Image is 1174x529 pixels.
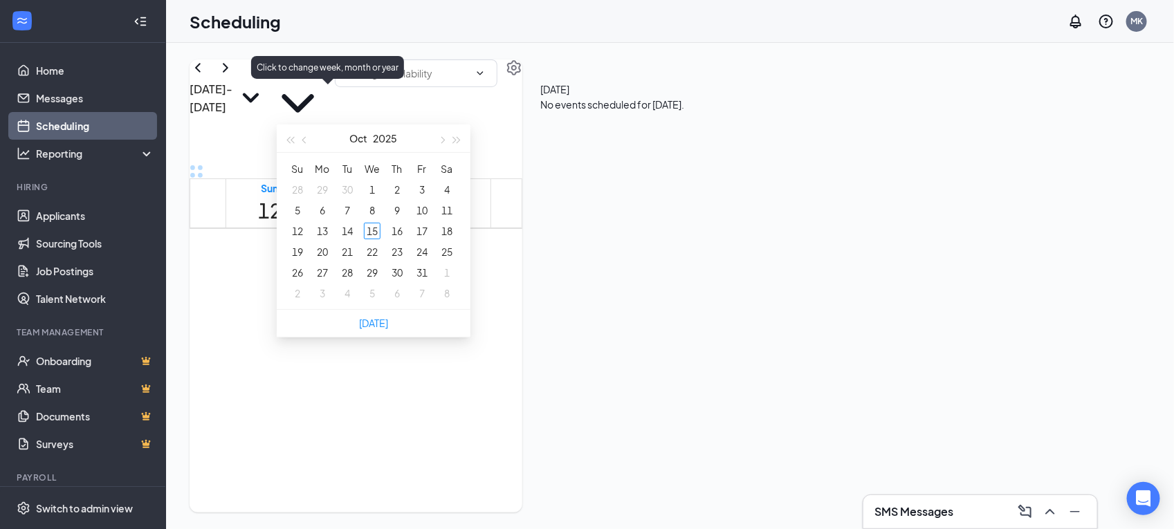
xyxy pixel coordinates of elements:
[347,66,469,81] input: Manage availability
[410,241,434,262] td: 2025-10-24
[285,158,310,179] th: Su
[439,202,455,219] div: 11
[410,262,434,283] td: 2025-10-31
[540,82,684,97] span: [DATE]
[389,202,405,219] div: 9
[414,243,430,260] div: 24
[1067,503,1083,520] svg: Minimize
[314,181,331,198] div: 29
[36,147,155,160] div: Reporting
[339,285,356,301] div: 4
[410,158,434,179] th: Fr
[269,75,327,132] svg: ChevronDown
[1130,15,1143,27] div: MK
[285,179,310,200] td: 2025-09-28
[1098,13,1115,30] svg: QuestionInfo
[364,264,380,281] div: 29
[17,326,152,338] div: Team Management
[414,264,430,281] div: 31
[335,262,360,283] td: 2025-10-28
[289,264,306,281] div: 26
[285,221,310,241] td: 2025-10-12
[385,262,410,283] td: 2025-10-30
[364,181,380,198] div: 1
[360,200,385,221] td: 2025-10-08
[36,57,154,84] a: Home
[360,179,385,200] td: 2025-10-01
[289,285,306,301] div: 2
[434,179,459,200] td: 2025-10-04
[1067,13,1084,30] svg: Notifications
[385,158,410,179] th: Th
[258,196,282,226] h1: 12
[289,181,306,198] div: 28
[310,179,335,200] td: 2025-09-29
[360,241,385,262] td: 2025-10-22
[389,243,405,260] div: 23
[364,285,380,301] div: 5
[36,257,154,285] a: Job Postings
[339,243,356,260] div: 21
[385,200,410,221] td: 2025-10-09
[1039,501,1061,523] button: ChevronUp
[439,223,455,239] div: 18
[414,223,430,239] div: 17
[190,10,281,33] h1: Scheduling
[190,59,206,76] button: ChevronLeft
[414,285,430,301] div: 7
[1014,501,1036,523] button: ComposeMessage
[285,262,310,283] td: 2025-10-26
[389,181,405,198] div: 2
[15,14,29,28] svg: WorkstreamLogo
[374,124,398,152] button: 2025
[389,264,405,281] div: 30
[36,84,154,112] a: Messages
[269,59,327,132] button: All calendarsChevronDown
[190,80,232,115] h3: [DATE] - [DATE]
[289,243,306,260] div: 19
[310,158,335,179] th: Mo
[439,264,455,281] div: 1
[339,264,356,281] div: 28
[1127,482,1160,515] div: Open Intercom Messenger
[232,80,269,116] svg: SmallChevronDown
[36,112,154,140] a: Scheduling
[410,283,434,304] td: 2025-11-07
[285,283,310,304] td: 2025-11-02
[360,158,385,179] th: We
[258,180,282,196] div: Sun
[360,221,385,241] td: 2025-10-15
[359,317,388,329] a: [DATE]
[520,179,549,228] a: October 15, 2025
[310,283,335,304] td: 2025-11-03
[335,241,360,262] td: 2025-10-21
[289,202,306,219] div: 5
[335,179,360,200] td: 2025-09-30
[475,68,486,79] svg: ChevronDown
[36,230,154,257] a: Sourcing Tools
[314,223,331,239] div: 13
[385,283,410,304] td: 2025-11-06
[385,241,410,262] td: 2025-10-23
[314,285,331,301] div: 3
[506,59,522,132] a: Settings
[434,262,459,283] td: 2025-11-01
[339,181,356,198] div: 30
[410,200,434,221] td: 2025-10-10
[285,241,310,262] td: 2025-10-19
[134,15,147,28] svg: Collapse
[434,200,459,221] td: 2025-10-11
[360,262,385,283] td: 2025-10-29
[410,179,434,200] td: 2025-10-03
[410,221,434,241] td: 2025-10-17
[434,241,459,262] td: 2025-10-25
[314,264,331,281] div: 27
[36,430,154,458] a: SurveysCrown
[310,262,335,283] td: 2025-10-27
[506,59,522,76] svg: Settings
[310,221,335,241] td: 2025-10-13
[36,375,154,402] a: TeamCrown
[339,202,356,219] div: 7
[439,285,455,301] div: 8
